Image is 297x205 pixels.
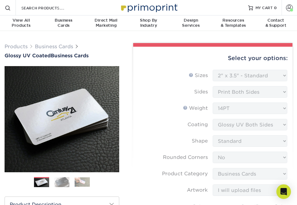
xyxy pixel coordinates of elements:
img: Business Cards 03 [75,177,90,187]
div: & Support [255,18,297,28]
a: Contact& Support [255,15,297,32]
img: Primoprint [118,1,179,14]
span: Direct Mail [85,18,127,23]
div: Industry [127,18,170,28]
a: Products [5,44,28,49]
span: Design [170,18,212,23]
a: Direct MailMarketing [85,15,127,32]
span: 0 [274,5,277,10]
div: & Templates [212,18,255,28]
span: Contact [255,18,297,23]
div: Services [170,18,212,28]
div: Select your options: [138,47,288,70]
img: Business Cards 01 [34,175,49,190]
a: DesignServices [170,15,212,32]
span: Resources [212,18,255,23]
input: SEARCH PRODUCTS..... [21,4,80,12]
div: Marketing [85,18,127,28]
a: BusinessCards [42,15,85,32]
img: Glossy UV Coated 01 [5,62,119,176]
h1: Business Cards [5,53,119,59]
span: MY CART [255,5,273,10]
span: Glossy UV Coated [5,53,51,59]
a: Business Cards [35,44,73,49]
span: Business [42,18,85,23]
iframe: Google Customer Reviews [2,187,52,203]
a: Resources& Templates [212,15,255,32]
div: Open Intercom Messenger [276,184,291,199]
div: Cards [42,18,85,28]
a: Shop ByIndustry [127,15,170,32]
img: Business Cards 02 [54,177,69,187]
span: Shop By [127,18,170,23]
a: Glossy UV CoatedBusiness Cards [5,53,119,59]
